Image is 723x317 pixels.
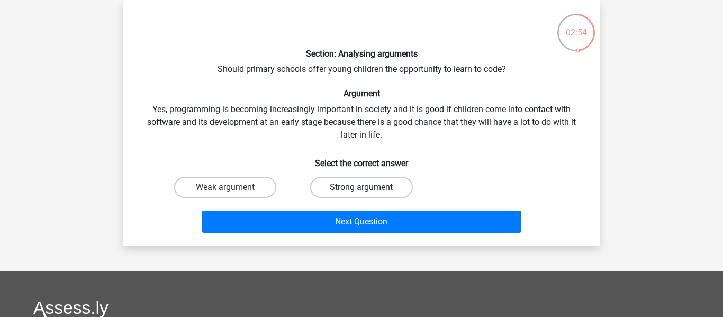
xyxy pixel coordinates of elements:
[140,150,583,168] h6: Select the correct answer
[556,13,596,39] div: 02:54
[174,177,276,198] label: Weak argument
[140,88,583,98] h6: Argument
[127,8,596,237] div: Should primary schools offer young children the opportunity to learn to code? Yes, programming is...
[140,49,583,59] h6: Section: Analysing arguments
[202,211,522,233] button: Next Question
[310,177,412,198] label: Strong argument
